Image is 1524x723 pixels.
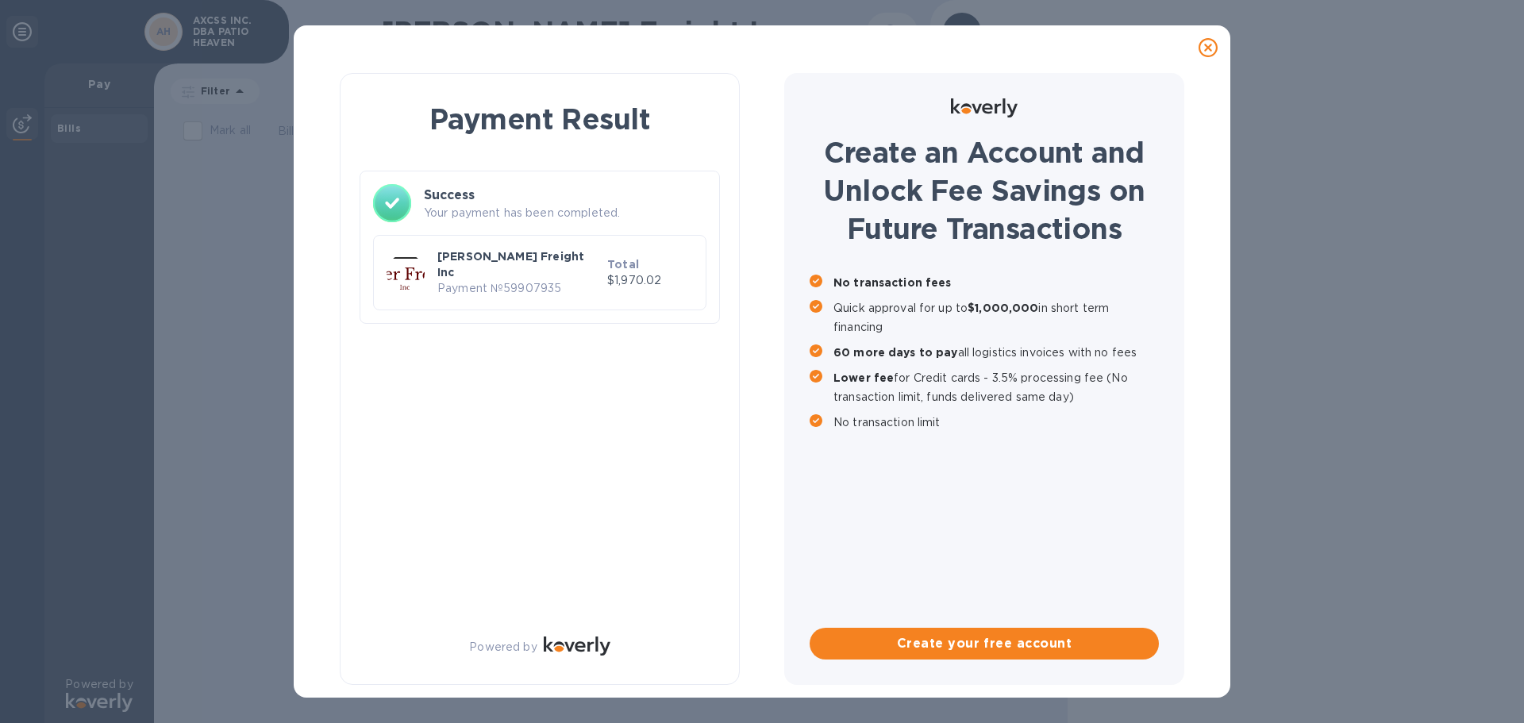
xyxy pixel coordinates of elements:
img: Logo [951,98,1018,117]
h1: Create an Account and Unlock Fee Savings on Future Transactions [810,133,1159,248]
p: all logistics invoices with no fees [833,343,1159,362]
p: $1,970.02 [607,272,693,289]
h1: Payment Result [366,99,714,139]
b: No transaction fees [833,276,952,289]
p: Quick approval for up to in short term financing [833,298,1159,337]
b: $1,000,000 [968,302,1038,314]
p: Your payment has been completed. [424,205,706,221]
b: Total [607,258,639,271]
p: [PERSON_NAME] Freight Inc [437,248,601,280]
img: Logo [544,636,610,656]
p: Powered by [469,639,537,656]
p: No transaction limit [833,413,1159,432]
span: Create your free account [822,634,1146,653]
p: for Credit cards - 3.5% processing fee (No transaction limit, funds delivered same day) [833,368,1159,406]
p: Payment № 59907935 [437,280,601,297]
b: 60 more days to pay [833,346,958,359]
button: Create your free account [810,628,1159,660]
h3: Success [424,186,706,205]
b: Lower fee [833,371,894,384]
